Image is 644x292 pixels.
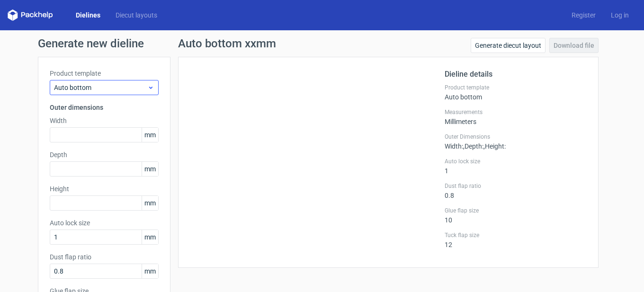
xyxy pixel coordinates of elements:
[142,230,158,244] span: mm
[108,10,165,20] a: Diecut layouts
[142,128,158,142] span: mm
[50,69,159,78] label: Product template
[564,10,603,20] a: Register
[445,231,587,239] label: Tuck flap size
[50,252,159,262] label: Dust flap ratio
[603,10,636,20] a: Log in
[445,231,587,248] div: 12
[445,158,587,175] div: 1
[445,108,587,116] label: Measurements
[445,207,587,214] label: Glue flap size
[445,142,463,150] span: Width :
[178,38,276,49] h1: Auto bottom xxmm
[445,108,587,125] div: Millimeters
[445,84,587,91] label: Product template
[471,38,546,53] a: Generate diecut layout
[445,207,587,224] div: 10
[445,84,587,101] div: Auto bottom
[463,142,483,150] span: , Depth :
[50,103,159,112] h3: Outer dimensions
[50,150,159,159] label: Depth
[445,133,587,141] label: Outer Dimensions
[445,182,587,199] div: 0.8
[54,83,147,92] span: Auto bottom
[50,218,159,228] label: Auto lock size
[68,10,108,20] a: Dielines
[142,162,158,176] span: mm
[50,116,159,125] label: Width
[483,142,506,150] span: , Height :
[445,69,587,80] h2: Dieline details
[50,184,159,194] label: Height
[142,264,158,278] span: mm
[38,38,606,49] h1: Generate new dieline
[445,158,587,165] label: Auto lock size
[142,196,158,210] span: mm
[445,182,587,190] label: Dust flap ratio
